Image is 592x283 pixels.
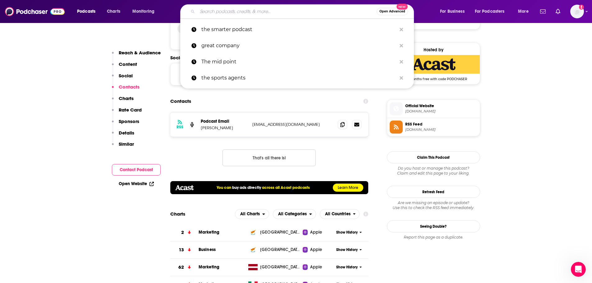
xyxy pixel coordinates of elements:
span: Latvia [260,264,301,270]
span: For Business [440,7,465,16]
button: Nothing here. [223,149,316,166]
img: Acast Deal: Get 3 months free with code PODCHASER [387,55,480,74]
button: Contacts [112,84,140,95]
p: Similar [119,141,134,147]
button: Show History [334,230,364,235]
span: Cyprus [260,229,301,235]
span: shows.acast.com [405,109,477,114]
button: open menu [471,7,514,16]
a: Business [199,247,216,252]
a: Open Website [119,181,154,186]
a: Official Website[DOMAIN_NAME] [390,102,477,115]
div: Are we missing an episode or update? Use this to check the RSS feed immediately. [387,200,480,210]
h2: Contacts [170,95,191,107]
h3: 62 [178,264,184,271]
button: open menu [73,7,103,16]
a: Learn More [333,184,363,192]
span: All Charts [240,212,260,216]
a: RSS Feed[DOMAIN_NAME] [390,121,477,134]
span: Cyprus [260,247,301,253]
span: Charts [107,7,120,16]
button: Reach & Audience [112,50,161,61]
a: buy ads directly [232,185,261,190]
a: Apple [303,229,334,235]
span: Official Website [405,103,477,109]
p: Rate Card [119,107,142,113]
span: Marketing [199,264,219,270]
button: Contact Podcast [112,164,161,176]
span: Logged in as Hcollins1 [570,5,584,18]
span: Apple [310,247,322,253]
span: Monitoring [132,7,154,16]
img: acastlogo [175,185,194,190]
h3: 2 [181,229,184,236]
a: Charts [103,7,124,16]
span: RSS Feed [405,121,477,127]
span: Show History [336,247,358,253]
button: Open AdvancedNew [377,8,408,15]
span: All Countries [325,212,351,216]
button: Show History [334,247,364,253]
span: Podcasts [77,7,95,16]
a: Seeing Double? [387,220,480,232]
input: Search podcasts, credits, & more... [197,7,377,16]
a: Show notifications dropdown [538,6,548,17]
button: Social [112,73,133,84]
h2: Socials [170,55,369,61]
h5: You can across all Acast podcasts [217,185,310,190]
p: Podcast Email [201,119,247,124]
p: the sports agents [201,70,397,86]
span: Get 3 months free with code PODCHASER [387,74,480,81]
button: open menu [436,7,472,16]
p: Charts [119,95,134,101]
p: great company [201,38,397,54]
iframe: Intercom live chat [571,262,586,277]
p: [EMAIL_ADDRESS][DOMAIN_NAME] [252,122,333,127]
p: the smarter podcast [201,21,397,38]
button: Refresh Feed [387,186,480,198]
div: This podcast does not have social handles yet. [170,63,369,85]
p: Sponsors [119,118,139,124]
a: great company [180,38,414,54]
a: the smarter podcast [180,21,414,38]
span: Apple [310,229,322,235]
button: Content [112,61,137,73]
button: open menu [273,209,316,219]
h2: Countries [320,209,360,219]
p: The mid point [201,54,397,70]
p: Social [119,73,133,79]
span: Apple [310,264,322,270]
button: Claim This Podcast [387,151,480,163]
div: Claim and edit this page to your liking. [387,166,480,176]
h2: Categories [273,209,316,219]
p: Content [119,61,137,67]
button: Rate Card [112,107,142,118]
span: New [397,4,408,10]
a: Apple [303,247,334,253]
button: Show History [334,265,364,270]
a: 2 [170,224,199,241]
a: the sports agents [180,70,414,86]
p: Contacts [119,84,140,90]
h2: Platforms [235,209,269,219]
span: More [518,7,529,16]
p: Reach & Audience [119,50,161,56]
span: Show History [336,230,358,235]
a: 62 [170,259,199,276]
button: open menu [128,7,163,16]
span: feeds.acast.com [405,127,477,132]
span: Show History [336,265,358,270]
span: Open Advanced [379,10,405,13]
button: Show profile menu [570,5,584,18]
button: open menu [235,209,269,219]
button: Similar [112,141,134,153]
p: Details [119,130,134,136]
span: For Podcasters [475,7,505,16]
button: open menu [514,7,536,16]
svg: Add a profile image [579,5,584,10]
button: Details [112,130,134,141]
div: Search podcasts, credits, & more... [186,4,420,19]
a: 13 [170,241,199,258]
span: All Categories [278,212,307,216]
